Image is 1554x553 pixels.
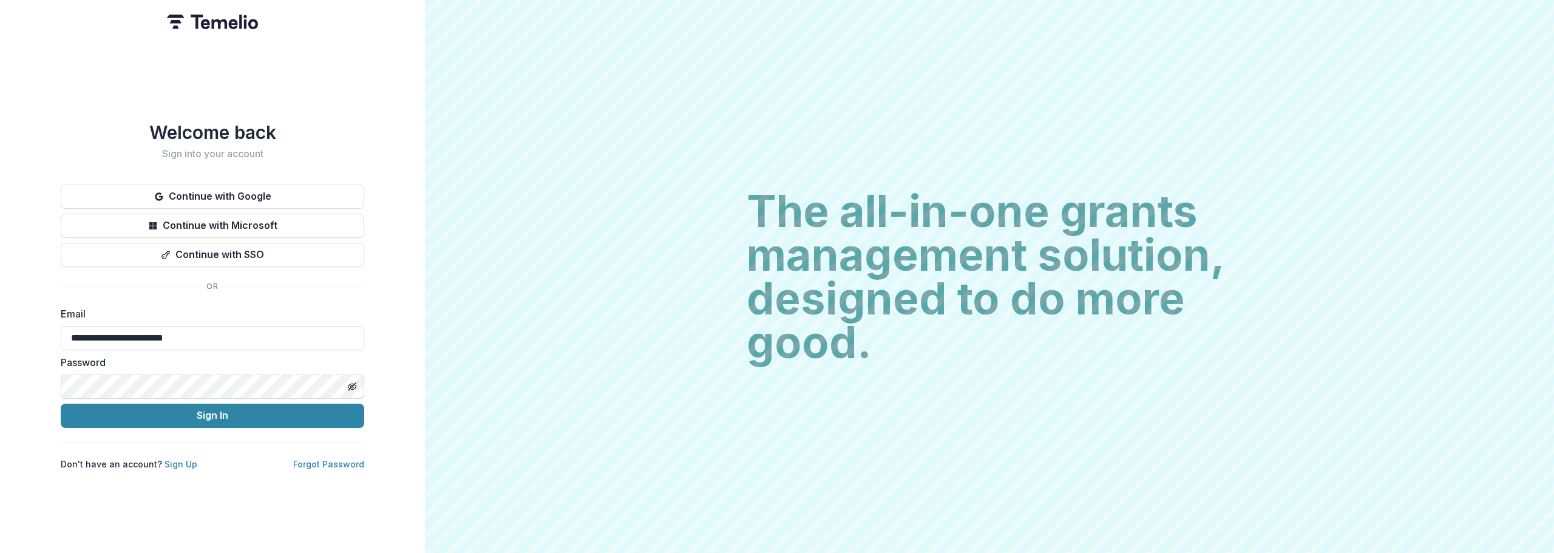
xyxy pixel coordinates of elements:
[167,15,258,29] img: Temelio
[61,121,364,143] h1: Welcome back
[61,458,197,470] p: Don't have an account?
[61,185,364,209] button: Continue with Google
[293,459,364,469] a: Forgot Password
[165,459,197,469] a: Sign Up
[61,243,364,267] button: Continue with SSO
[342,377,362,396] button: Toggle password visibility
[61,404,364,428] button: Sign In
[61,307,357,321] label: Email
[61,148,364,160] h2: Sign into your account
[61,214,364,238] button: Continue with Microsoft
[61,355,357,370] label: Password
